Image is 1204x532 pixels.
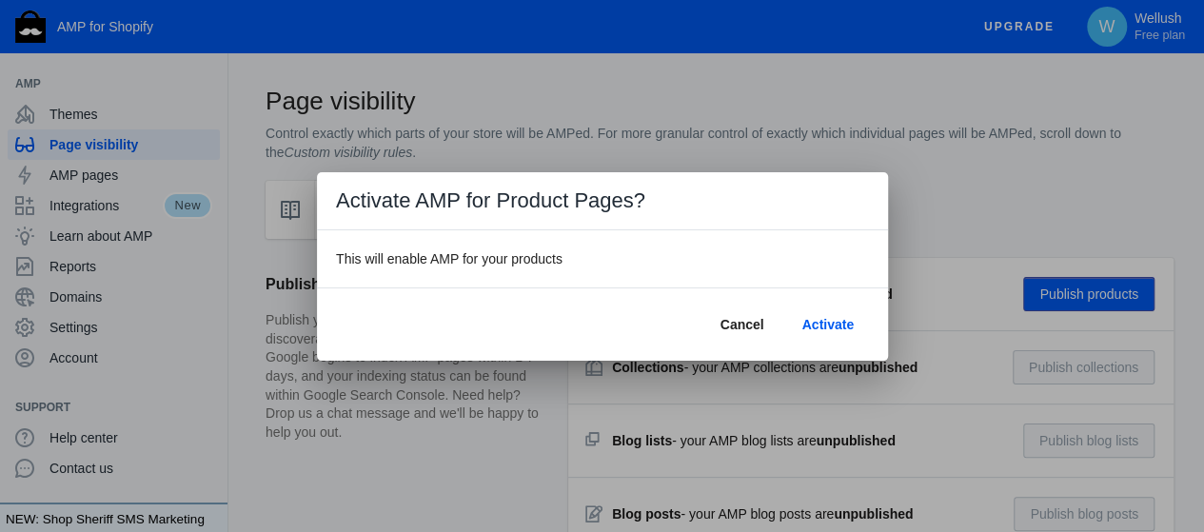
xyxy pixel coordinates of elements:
button: Activate [786,307,868,342]
h1: Activate AMP for Product Pages? [317,172,888,230]
h3: This will enable AMP for your products [336,249,869,268]
button: Cancel [704,307,779,342]
span: Cancel [720,317,763,332]
iframe: Drift Widget Chat Controller [1109,437,1181,509]
span: Activate [801,317,853,332]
